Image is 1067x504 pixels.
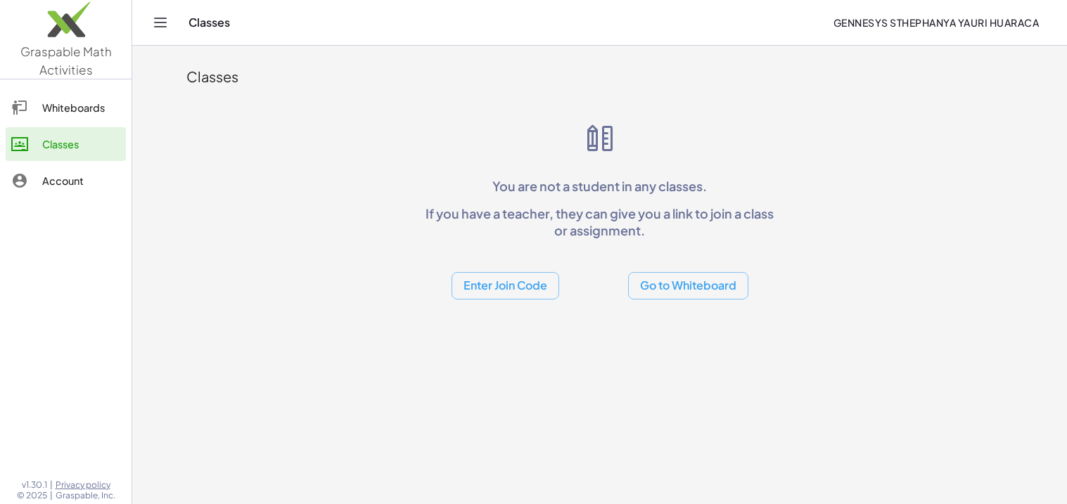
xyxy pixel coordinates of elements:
[42,99,120,116] div: Whiteboards
[628,272,748,299] button: Go to Whiteboard
[186,67,1014,86] div: Classes
[420,205,780,238] p: If you have a teacher, they can give you a link to join a class or assignment.
[822,10,1050,35] button: GENNESYS STHEPHANYA YAURI HUARACA
[56,490,115,501] span: Graspable, Inc.
[42,136,120,153] div: Classes
[17,490,47,501] span: © 2025
[6,91,126,124] a: Whiteboards
[50,490,53,501] span: |
[833,16,1039,29] span: GENNESYS STHEPHANYA YAURI HUARACA
[56,479,115,491] a: Privacy policy
[452,272,559,299] button: Enter Join Code
[50,479,53,491] span: |
[20,44,112,77] span: Graspable Math Activities
[6,127,126,161] a: Classes
[149,11,172,34] button: Toggle navigation
[6,164,126,198] a: Account
[42,172,120,189] div: Account
[22,479,47,491] span: v1.30.1
[420,178,780,194] p: You are not a student in any classes.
